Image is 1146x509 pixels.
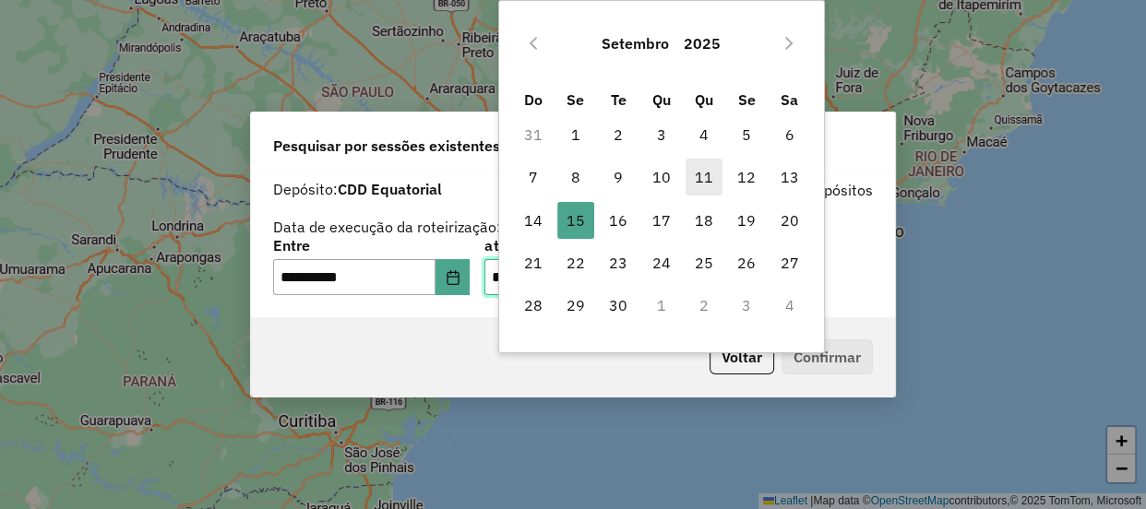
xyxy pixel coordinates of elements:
[555,156,597,198] td: 8
[514,287,551,324] span: 28
[511,199,554,242] td: 14
[514,159,551,195] span: 7
[600,116,637,153] span: 2
[774,29,804,58] button: Next Month
[555,199,597,242] td: 15
[557,116,594,153] span: 1
[695,90,713,109] span: Qu
[652,90,671,109] span: Qu
[557,159,594,195] span: 8
[725,284,768,326] td: 3
[686,202,722,239] span: 18
[643,116,680,153] span: 3
[273,135,500,157] span: Pesquisar por sessões existentes
[643,244,680,281] span: 24
[597,284,639,326] td: 30
[511,284,554,326] td: 28
[683,284,725,326] td: 2
[725,242,768,284] td: 26
[514,244,551,281] span: 21
[555,242,597,284] td: 22
[597,199,639,242] td: 16
[686,159,722,195] span: 11
[725,199,768,242] td: 19
[769,113,811,156] td: 6
[273,216,501,238] label: Data de execução da roteirização:
[676,21,728,65] button: Choose Year
[514,202,551,239] span: 14
[594,21,676,65] button: Choose Month
[769,156,811,198] td: 13
[683,242,725,284] td: 25
[639,156,682,198] td: 10
[738,90,756,109] span: Se
[728,202,765,239] span: 19
[728,244,765,281] span: 26
[511,113,554,156] td: 31
[523,90,542,109] span: Do
[769,284,811,326] td: 4
[567,90,584,109] span: Se
[769,199,811,242] td: 20
[557,244,594,281] span: 22
[338,180,442,198] strong: CDD Equatorial
[639,113,682,156] td: 3
[600,287,637,324] span: 30
[639,199,682,242] td: 17
[725,113,768,156] td: 5
[519,29,548,58] button: Previous Month
[273,178,442,200] label: Depósito:
[600,202,637,239] span: 16
[597,113,639,156] td: 2
[611,90,627,109] span: Te
[557,202,594,239] span: 15
[728,159,765,195] span: 12
[511,242,554,284] td: 21
[600,244,637,281] span: 23
[771,202,808,239] span: 20
[643,159,680,195] span: 10
[771,116,808,153] span: 6
[597,242,639,284] td: 23
[769,242,811,284] td: 27
[725,156,768,198] td: 12
[557,287,594,324] span: 29
[597,156,639,198] td: 9
[436,259,471,296] button: Choose Date
[484,234,681,256] label: até
[683,156,725,198] td: 11
[639,284,682,326] td: 1
[555,113,597,156] td: 1
[555,284,597,326] td: 29
[511,156,554,198] td: 7
[639,242,682,284] td: 24
[710,339,774,374] button: Voltar
[686,244,722,281] span: 25
[643,202,680,239] span: 17
[781,90,798,109] span: Sa
[600,159,637,195] span: 9
[683,199,725,242] td: 18
[771,159,808,195] span: 13
[771,244,808,281] span: 27
[686,116,722,153] span: 4
[273,234,470,256] label: Entre
[728,116,765,153] span: 5
[683,113,725,156] td: 4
